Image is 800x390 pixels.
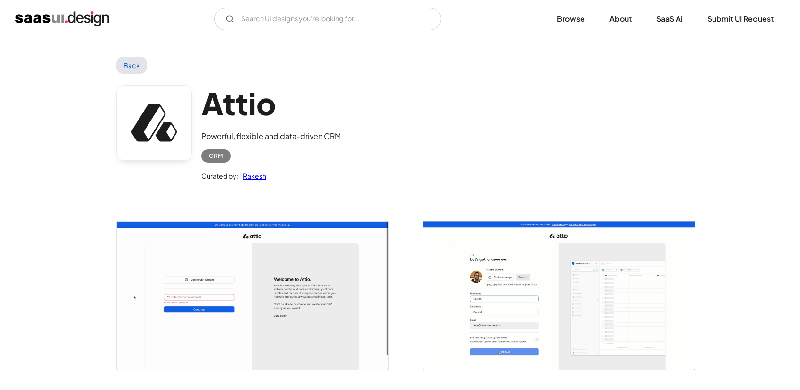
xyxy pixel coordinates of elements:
div: CRM [209,150,223,162]
form: Email Form [214,8,441,30]
a: Rakesh [238,170,266,182]
input: Search UI designs you're looking for... [214,8,441,30]
div: Curated by: [201,170,238,182]
a: open lightbox [117,221,388,370]
a: Submit UI Request [696,9,785,29]
a: Browse [546,9,596,29]
img: 63e25b950f361025520fd3ac_Attio_%20Customer%20relationship%20lets%20get%20to%20know.png [423,221,695,370]
a: SaaS Ai [645,9,694,29]
div: Powerful, flexible and data-driven CRM [201,130,341,142]
h1: Attio [201,85,341,121]
a: Back [116,57,147,74]
a: About [598,9,643,29]
a: open lightbox [423,221,695,370]
a: home [15,11,109,26]
img: 63e25b967455a07d7c44aa86_Attio_%20Customer%20relationship%20Welcome.png [117,221,388,370]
